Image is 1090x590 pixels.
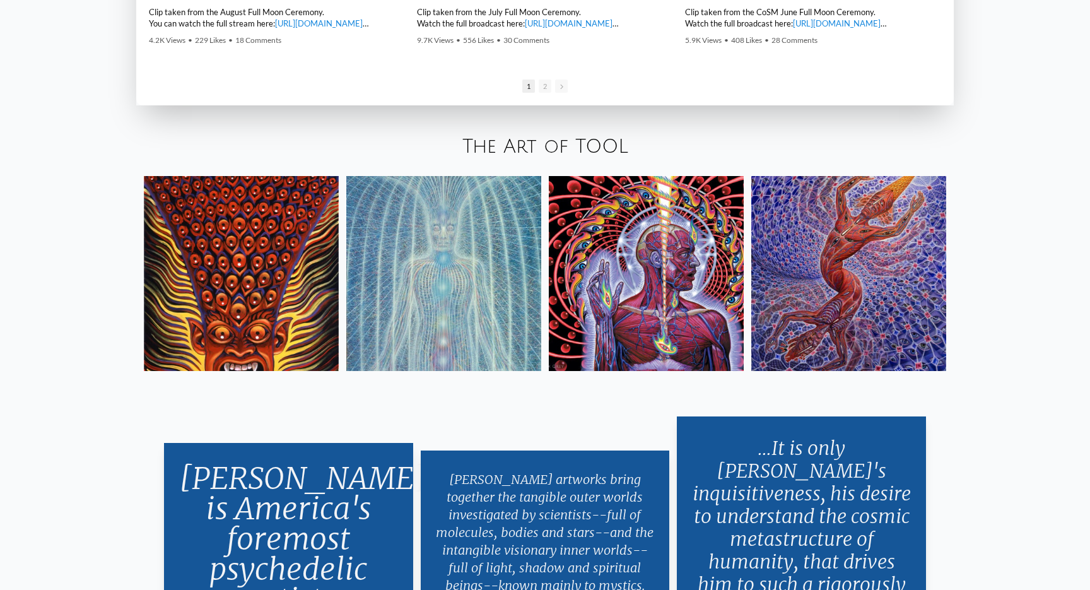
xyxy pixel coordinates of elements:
span: 408 Likes [731,35,762,45]
span: 556 Likes [463,35,494,45]
a: The Art of TOOL [462,136,628,157]
a: [URL][DOMAIN_NAME] [525,18,612,28]
span: • [496,35,501,45]
span: • [765,35,769,45]
div: Clip taken from the August Full Moon Ceremony. You can watch the full stream here: | [PERSON_NAME... [149,6,404,29]
a: [URL][DOMAIN_NAME] [275,18,363,28]
div: Clip taken from the CoSM June Full Moon Ceremony. Watch the full broadcast here: | [PERSON_NAME] ... [685,6,941,29]
span: Go to slide 1 [522,80,535,93]
span: 4.2K Views [149,35,185,45]
span: Go to next slide [555,80,568,93]
span: • [188,35,192,45]
span: 30 Comments [503,35,549,45]
a: [URL][DOMAIN_NAME] [793,18,881,28]
span: Go to slide 2 [539,80,551,93]
span: 9.7K Views [417,35,454,45]
span: • [456,35,460,45]
span: 229 Likes [195,35,226,45]
span: 18 Comments [235,35,281,45]
span: 5.9K Views [685,35,722,45]
span: • [724,35,729,45]
div: Clip taken from the July Full Moon Ceremony. Watch the full broadcast here: | [PERSON_NAME] | ► W... [417,6,672,29]
span: 28 Comments [771,35,818,45]
span: • [228,35,233,45]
